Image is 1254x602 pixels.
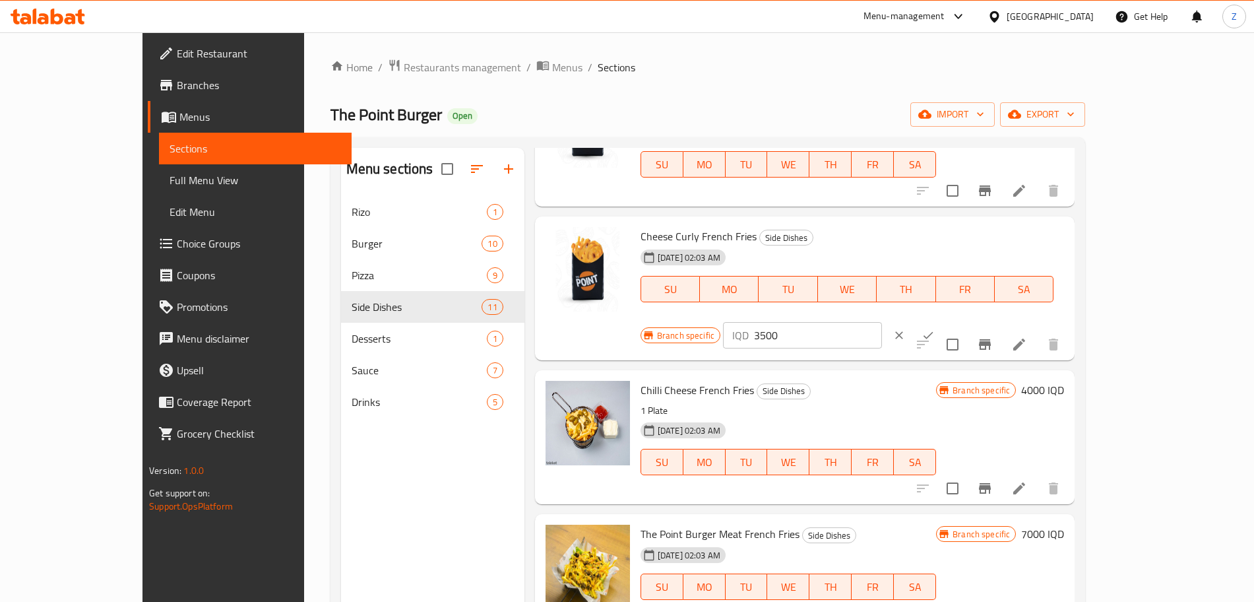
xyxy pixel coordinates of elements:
[588,59,592,75] li: /
[346,159,433,179] h2: Menu sections
[482,236,503,251] div: items
[764,280,812,299] span: TU
[388,59,521,76] a: Restaurants management
[378,59,383,75] li: /
[177,267,341,283] span: Coupons
[536,59,582,76] a: Menus
[433,155,461,183] span: Select all sections
[170,172,341,188] span: Full Menu View
[352,331,487,347] div: Desserts
[809,574,852,600] button: TH
[487,206,503,218] span: 1
[732,327,749,343] p: IQD
[177,362,341,378] span: Upsell
[910,102,995,127] button: import
[546,381,630,465] img: Chilli Cheese French Fries
[815,453,846,472] span: TH
[646,578,678,597] span: SU
[683,151,726,178] button: MO
[885,321,914,350] button: clear
[683,449,726,475] button: MO
[341,228,524,259] div: Burger10
[177,236,341,251] span: Choice Groups
[652,424,726,437] span: [DATE] 02:03 AM
[914,321,943,350] button: ok
[760,230,813,246] span: Side Dishes
[818,276,877,302] button: WE
[641,574,683,600] button: SU
[352,267,487,283] span: Pizza
[482,238,502,250] span: 10
[148,228,352,259] a: Choice Groups
[646,453,678,472] span: SU
[641,276,700,302] button: SU
[461,153,493,185] span: Sort sections
[341,354,524,386] div: Sauce7
[170,204,341,220] span: Edit Menu
[641,524,799,544] span: The Point Burger Meat French Fries
[487,362,503,378] div: items
[341,259,524,291] div: Pizza9
[641,380,754,400] span: Chilli Cheese French Fries
[726,574,768,600] button: TU
[689,155,720,174] span: MO
[759,230,813,246] div: Side Dishes
[482,299,503,315] div: items
[177,331,341,347] span: Menu disclaimer
[482,301,502,314] span: 11
[447,110,478,121] span: Open
[646,280,695,299] span: SU
[894,151,936,178] button: SA
[493,153,524,185] button: Add section
[546,227,630,312] img: Cheese Curly French Fries
[1038,329,1069,360] button: delete
[341,386,524,418] div: Drinks5
[936,276,995,302] button: FR
[815,578,846,597] span: TH
[177,46,341,61] span: Edit Restaurant
[646,155,678,174] span: SU
[404,59,521,75] span: Restaurants management
[149,498,233,515] a: Support.OpsPlatform
[159,133,352,164] a: Sections
[767,574,809,600] button: WE
[177,426,341,442] span: Grocery Checklist
[652,251,726,264] span: [DATE] 02:03 AM
[149,485,210,502] span: Get support on:
[170,141,341,156] span: Sections
[767,151,809,178] button: WE
[939,331,966,358] span: Select to update
[148,259,352,291] a: Coupons
[352,236,482,251] span: Burger
[148,323,352,354] a: Menu disclaimer
[894,449,936,475] button: SA
[352,394,487,410] span: Drinks
[352,204,487,220] span: Rizo
[941,280,989,299] span: FR
[148,418,352,450] a: Grocery Checklist
[894,574,936,600] button: SA
[159,196,352,228] a: Edit Menu
[757,384,811,399] div: Side Dishes
[863,9,945,24] div: Menu-management
[969,329,1001,360] button: Branch-specific-item
[969,473,1001,504] button: Branch-specific-item
[731,155,763,174] span: TU
[939,177,966,205] span: Select to update
[947,528,1015,541] span: Branch specific
[652,549,726,562] span: [DATE] 02:03 AM
[487,396,503,409] span: 5
[352,299,482,315] div: Side Dishes
[641,226,757,246] span: Cheese Curly French Fries
[767,449,809,475] button: WE
[148,354,352,386] a: Upsell
[1232,9,1237,24] span: Z
[1011,481,1027,496] a: Edit menu item
[995,276,1053,302] button: SA
[969,175,1001,207] button: Branch-specific-item
[179,109,341,125] span: Menus
[1011,183,1027,199] a: Edit menu item
[1000,280,1048,299] span: SA
[183,462,204,479] span: 1.0.0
